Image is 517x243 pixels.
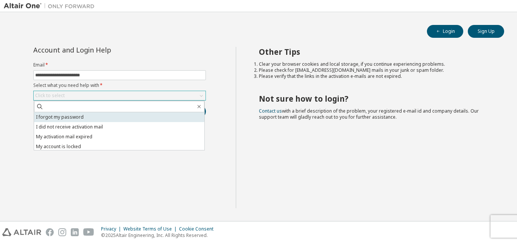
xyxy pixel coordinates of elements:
[58,228,66,236] img: instagram.svg
[33,47,171,53] div: Account and Login Help
[34,91,206,100] div: Click to select
[33,62,206,68] label: Email
[101,232,218,238] p: © 2025 Altair Engineering, Inc. All Rights Reserved.
[4,2,98,10] img: Altair One
[259,47,491,57] h2: Other Tips
[179,226,218,232] div: Cookie Consent
[83,228,94,236] img: youtube.svg
[259,61,491,67] li: Clear your browser cookies and local storage, if you continue experiencing problems.
[259,73,491,79] li: Please verify that the links in the activation e-mails are not expired.
[123,226,179,232] div: Website Terms of Use
[33,82,206,88] label: Select what you need help with
[468,25,504,38] button: Sign Up
[259,108,282,114] a: Contact us
[259,94,491,104] h2: Not sure how to login?
[35,93,65,99] div: Click to select
[71,228,79,236] img: linkedin.svg
[259,108,479,120] span: with a brief description of the problem, your registered e-mail id and company details. Our suppo...
[101,226,123,232] div: Privacy
[2,228,41,236] img: altair_logo.svg
[259,67,491,73] li: Please check for [EMAIL_ADDRESS][DOMAIN_NAME] mails in your junk or spam folder.
[34,112,204,122] li: I forgot my password
[427,25,463,38] button: Login
[46,228,54,236] img: facebook.svg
